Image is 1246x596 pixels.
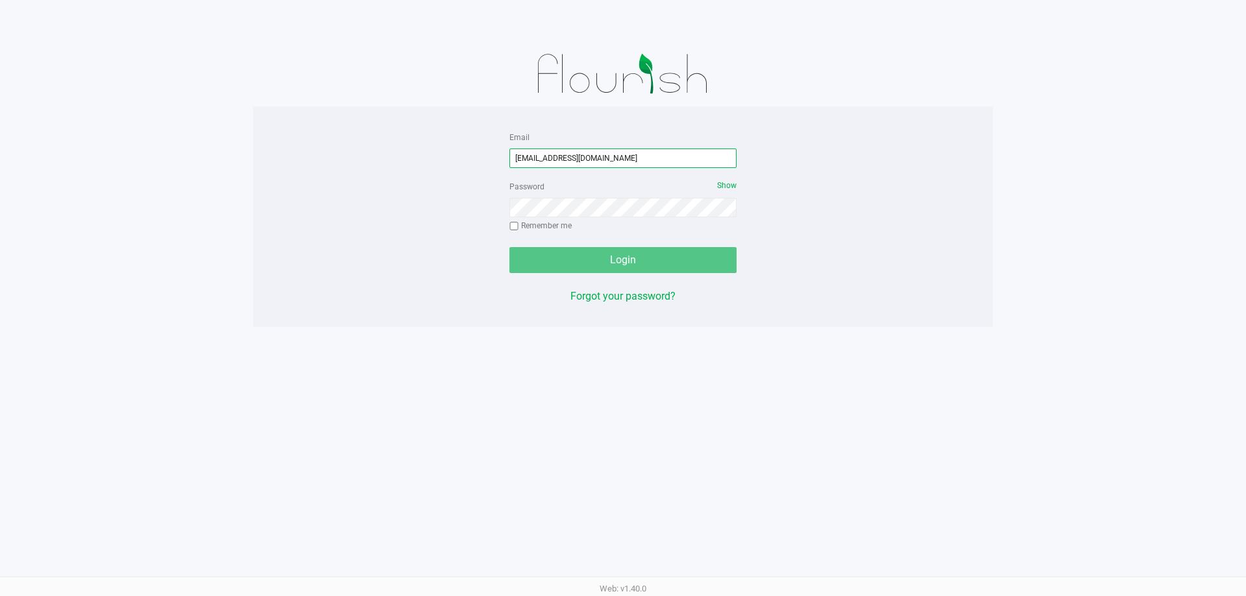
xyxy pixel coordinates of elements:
span: Show [717,181,737,190]
span: Web: v1.40.0 [600,584,646,593]
label: Password [509,181,544,193]
input: Remember me [509,222,519,231]
button: Forgot your password? [570,289,676,304]
label: Remember me [509,220,572,232]
label: Email [509,132,530,143]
